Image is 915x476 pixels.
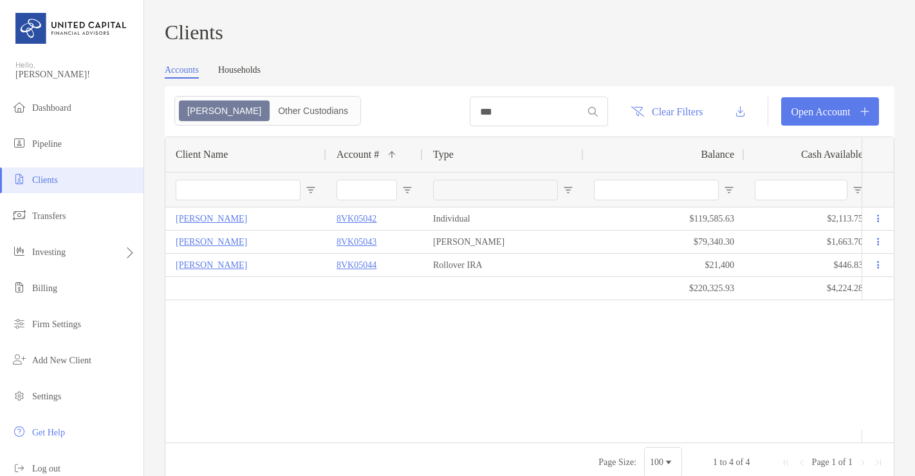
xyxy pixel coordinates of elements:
[32,247,66,257] span: Investing
[32,392,61,401] span: Settings
[724,185,734,195] button: Open Filter Menu
[218,65,261,79] a: Households
[650,457,663,468] div: 100
[337,149,379,160] span: Account #
[176,211,247,227] a: [PERSON_NAME]
[858,457,868,468] div: Next Page
[271,102,355,120] div: Other Custodians
[801,149,863,160] span: Cash Available
[423,207,584,230] div: Individual
[12,207,27,223] img: transfers icon
[12,99,27,115] img: dashboard icon
[12,280,27,295] img: billing icon
[831,457,836,467] span: 1
[848,457,853,467] span: 1
[838,457,846,467] span: of
[797,457,807,468] div: Previous Page
[12,460,27,475] img: logout icon
[165,65,199,79] a: Accounts
[744,207,873,230] div: $2,113.75
[337,257,376,273] a: 8VK05044
[729,457,734,467] span: 4
[337,211,376,227] a: 8VK05042
[584,231,744,253] div: $79,340.30
[594,180,719,200] input: Balance Filter Input
[32,319,81,329] span: Firm Settings
[744,277,873,300] div: $4,224.28
[744,231,873,253] div: $1,663.70
[32,103,71,113] span: Dashboard
[176,257,247,273] a: [PERSON_NAME]
[180,102,268,120] div: Zoe
[598,457,636,468] div: Page Size:
[563,185,573,195] button: Open Filter Menu
[176,234,247,250] a: [PERSON_NAME]
[402,185,412,195] button: Open Filter Menu
[12,424,27,439] img: get-help icon
[32,139,62,149] span: Pipeline
[755,180,847,200] input: Cash Available Filter Input
[713,457,717,467] span: 1
[32,175,58,185] span: Clients
[720,457,727,467] span: to
[165,21,894,44] h3: Clients
[423,231,584,253] div: [PERSON_NAME]
[174,96,361,126] div: segmented control
[32,428,65,437] span: Get Help
[873,457,883,468] div: Last Page
[15,5,128,52] img: United Capital Logo
[15,70,136,80] span: [PERSON_NAME]!
[176,180,300,200] input: Client Name Filter Input
[746,457,750,467] span: 4
[32,211,66,221] span: Transfers
[337,180,397,200] input: Account # Filter Input
[621,97,713,126] button: Clear Filters
[12,388,27,403] img: settings icon
[584,277,744,300] div: $220,325.93
[812,457,829,467] span: Page
[735,457,743,467] span: of
[781,97,879,126] a: Open Account
[32,356,91,365] span: Add New Client
[781,457,791,468] div: First Page
[584,254,744,276] div: $21,400
[584,207,744,230] div: $119,585.63
[12,316,27,331] img: firm-settings icon
[12,352,27,367] img: add_new_client icon
[853,185,863,195] button: Open Filter Menu
[12,135,27,151] img: pipeline icon
[176,149,228,160] span: Client Name
[744,254,873,276] div: $446.83
[701,149,734,160] span: Balance
[423,254,584,276] div: Rollover IRA
[433,149,454,160] span: Type
[32,464,60,473] span: Log out
[306,185,316,195] button: Open Filter Menu
[337,234,376,250] a: 8VK05043
[588,107,598,117] img: input icon
[12,243,27,259] img: investing icon
[12,171,27,187] img: clients icon
[32,283,57,293] span: Billing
